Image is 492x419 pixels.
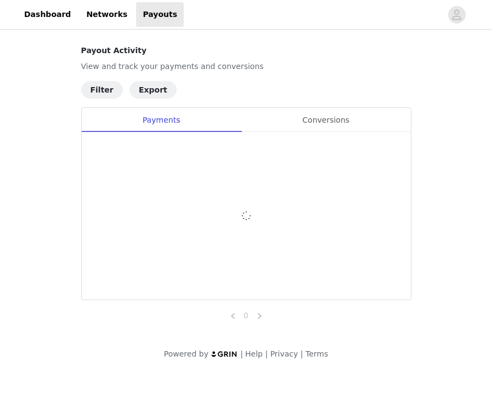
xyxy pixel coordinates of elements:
button: Filter [81,81,123,99]
div: Conversions [241,108,411,133]
button: Export [129,81,177,99]
a: Dashboard [18,2,77,27]
div: Payments [82,108,241,133]
i: icon: left [230,313,236,319]
h4: Payout Activity [81,45,411,56]
span: | [240,349,243,358]
a: Help [245,349,263,358]
img: logo [211,351,238,358]
li: 0 [240,309,253,322]
a: Networks [80,2,134,27]
a: Terms [306,349,328,358]
i: icon: right [256,313,263,319]
li: Previous Page [227,309,240,322]
span: | [301,349,303,358]
li: Next Page [253,309,266,322]
a: 0 [240,309,252,322]
a: Payouts [136,2,184,27]
span: | [265,349,268,358]
p: View and track your payments and conversions [81,61,411,72]
a: Privacy [270,349,298,358]
div: avatar [451,6,462,24]
span: Powered by [164,349,208,358]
